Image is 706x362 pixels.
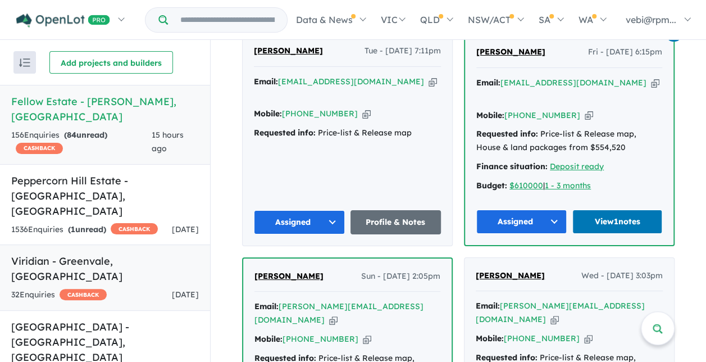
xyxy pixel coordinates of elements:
strong: Email: [476,78,500,88]
a: $610000 [509,180,543,191]
span: [DATE] [172,289,199,300]
span: Tue - [DATE] 7:11pm [365,44,441,58]
div: | [476,179,662,193]
a: Deposit ready [550,161,604,171]
a: [PERSON_NAME] [476,269,545,283]
strong: Mobile: [254,108,282,119]
h5: Peppercorn Hill Estate - [GEOGRAPHIC_DATA] , [GEOGRAPHIC_DATA] [11,173,199,219]
span: Fri - [DATE] 6:15pm [588,46,662,59]
h5: Fellow Estate - [PERSON_NAME] , [GEOGRAPHIC_DATA] [11,94,199,124]
a: View1notes [572,210,663,234]
strong: ( unread) [68,224,106,234]
button: Copy [584,333,593,345]
a: [PERSON_NAME] [254,44,323,58]
button: Copy [651,77,659,89]
a: [EMAIL_ADDRESS][DOMAIN_NAME] [500,78,646,88]
strong: Email: [254,301,279,311]
span: 84 [67,130,76,140]
img: Openlot PRO Logo White [16,13,110,28]
strong: Email: [254,76,278,87]
a: [PHONE_NUMBER] [283,334,358,344]
button: Assigned [254,210,345,234]
span: [PERSON_NAME] [254,271,324,281]
a: [PHONE_NUMBER] [282,108,358,119]
span: CASHBACK [111,223,158,234]
span: vebi@rpm... [626,14,676,25]
strong: Mobile: [476,110,504,120]
h5: Viridian - Greenvale , [GEOGRAPHIC_DATA] [11,254,199,284]
span: [PERSON_NAME] [476,270,545,280]
div: 156 Enquir ies [11,129,152,156]
span: Wed - [DATE] 3:03pm [581,269,663,283]
strong: Budget: [476,180,507,191]
div: Price-list & Release map, House & land packages from $554,520 [476,128,662,155]
button: Copy [362,108,371,120]
strong: Finance situation: [476,161,548,171]
button: Copy [363,333,371,345]
a: [PERSON_NAME] [254,270,324,283]
span: [DATE] [172,224,199,234]
span: 15 hours ago [152,130,184,153]
a: [PERSON_NAME][EMAIL_ADDRESS][DOMAIN_NAME] [254,301,423,325]
a: [PHONE_NUMBER] [504,333,580,343]
a: [PERSON_NAME][EMAIL_ADDRESS][DOMAIN_NAME] [476,301,645,324]
div: Price-list & Release map [254,126,441,140]
span: 1 [71,224,75,234]
strong: Requested info: [254,128,316,138]
a: [PHONE_NUMBER] [504,110,580,120]
span: CASHBACK [16,143,63,154]
input: Try estate name, suburb, builder or developer [170,8,285,32]
span: CASHBACK [60,289,107,300]
div: 1536 Enquir ies [11,223,158,237]
a: [EMAIL_ADDRESS][DOMAIN_NAME] [278,76,424,87]
strong: ( unread) [64,130,107,140]
span: [PERSON_NAME] [254,46,323,56]
span: [PERSON_NAME] [476,47,545,57]
button: Copy [550,314,559,325]
strong: Mobile: [476,333,504,343]
div: 32 Enquir ies [11,288,107,302]
strong: Mobile: [254,334,283,344]
button: Copy [429,76,437,88]
button: Assigned [476,210,567,234]
a: Profile & Notes [350,210,441,234]
button: Copy [329,314,338,326]
strong: Email: [476,301,500,311]
img: sort.svg [19,58,30,67]
button: Add projects and builders [49,51,173,74]
span: Sun - [DATE] 2:05pm [361,270,440,283]
strong: Requested info: [476,129,538,139]
a: [PERSON_NAME] [476,46,545,59]
a: 1 - 3 months [545,180,591,191]
button: Copy [585,110,593,121]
